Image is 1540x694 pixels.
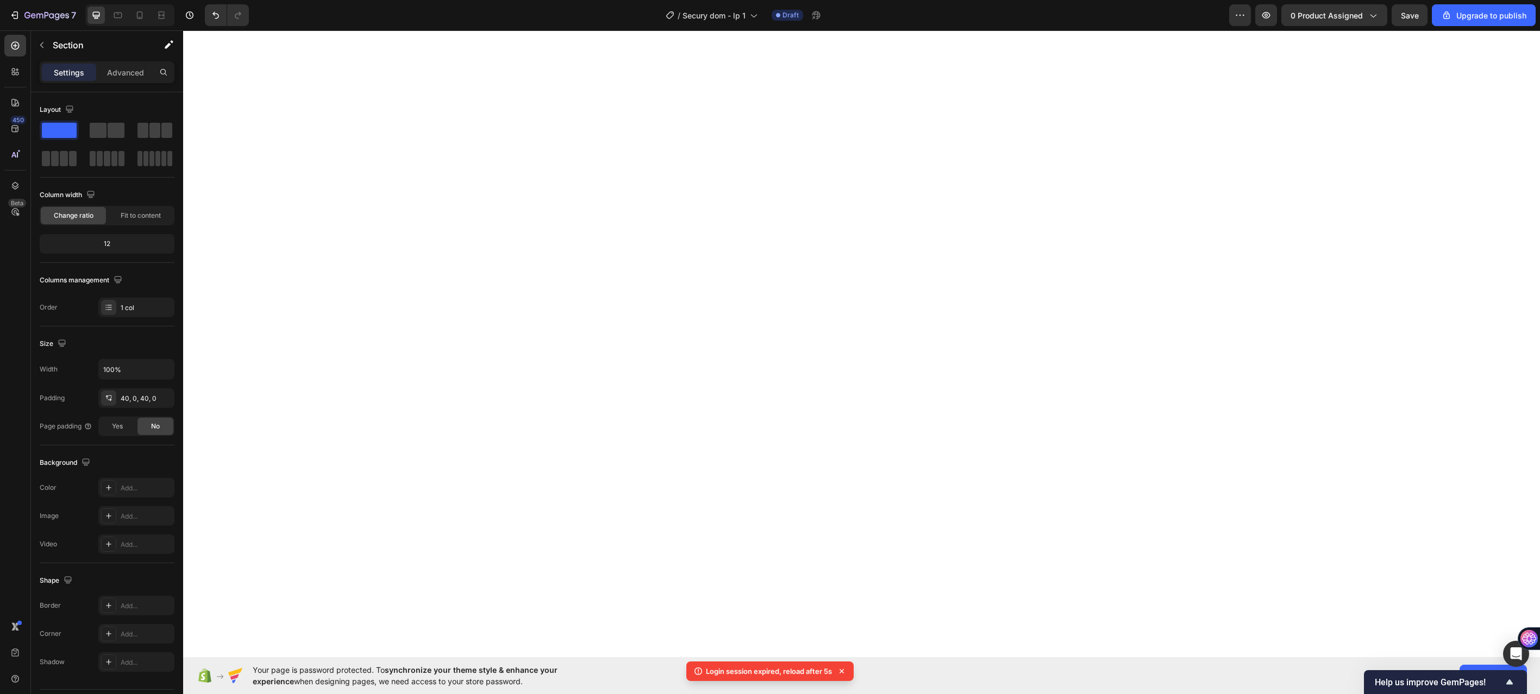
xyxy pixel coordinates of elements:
button: Upgrade to publish [1432,4,1536,26]
div: 12 [42,236,172,251]
span: synchronize your theme style & enhance your experience [253,665,558,686]
div: Shape [40,573,74,588]
p: Advanced [107,67,144,78]
div: Shadow [40,657,65,667]
div: Add... [121,629,172,639]
input: Auto [99,359,174,379]
div: Background [40,456,92,470]
span: No [151,421,160,431]
p: 7 [71,9,76,22]
button: Show survey - Help us improve GemPages! [1375,676,1516,689]
div: Page padding [40,421,92,431]
button: 0 product assigned [1281,4,1387,26]
iframe: Design area [183,30,1540,657]
div: Color [40,483,57,493]
div: Add... [121,658,172,667]
div: Column width [40,188,97,203]
div: Add... [121,512,172,521]
span: Fit to content [121,211,161,220]
button: 7 [4,4,81,26]
div: Add... [121,540,172,550]
div: Border [40,601,61,610]
div: Beta [8,199,26,207]
button: Save [1392,4,1428,26]
div: 1 col [121,303,172,313]
span: Help us improve GemPages! [1375,677,1503,687]
div: Corner [40,629,61,639]
div: Size [40,337,68,351]
div: 40, 0, 40, 0 [121,394,172,403]
button: Allow access [1460,665,1527,686]
p: Settings [54,67,84,78]
div: Upgrade to publish [1441,10,1526,21]
span: / [678,10,680,21]
p: Section [53,39,142,52]
span: Your page is password protected. To when designing pages, we need access to your store password. [253,664,600,687]
span: Draft [782,10,799,20]
div: 450 [10,116,26,124]
div: Image [40,511,59,521]
div: Padding [40,393,65,403]
div: Columns management [40,273,124,288]
span: Change ratio [54,211,93,220]
div: Add... [121,601,172,611]
div: Layout [40,103,76,117]
span: 0 product assigned [1291,10,1363,21]
div: Undo/Redo [205,4,249,26]
span: Save [1401,11,1419,20]
div: Open Intercom Messenger [1503,641,1529,667]
div: Video [40,539,57,549]
span: Secury dom - lp 1 [683,10,746,21]
p: Login session expired, reload after 5s [706,666,832,677]
div: Width [40,364,58,374]
div: Add... [121,483,172,493]
div: Order [40,302,58,312]
span: Yes [112,421,123,431]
